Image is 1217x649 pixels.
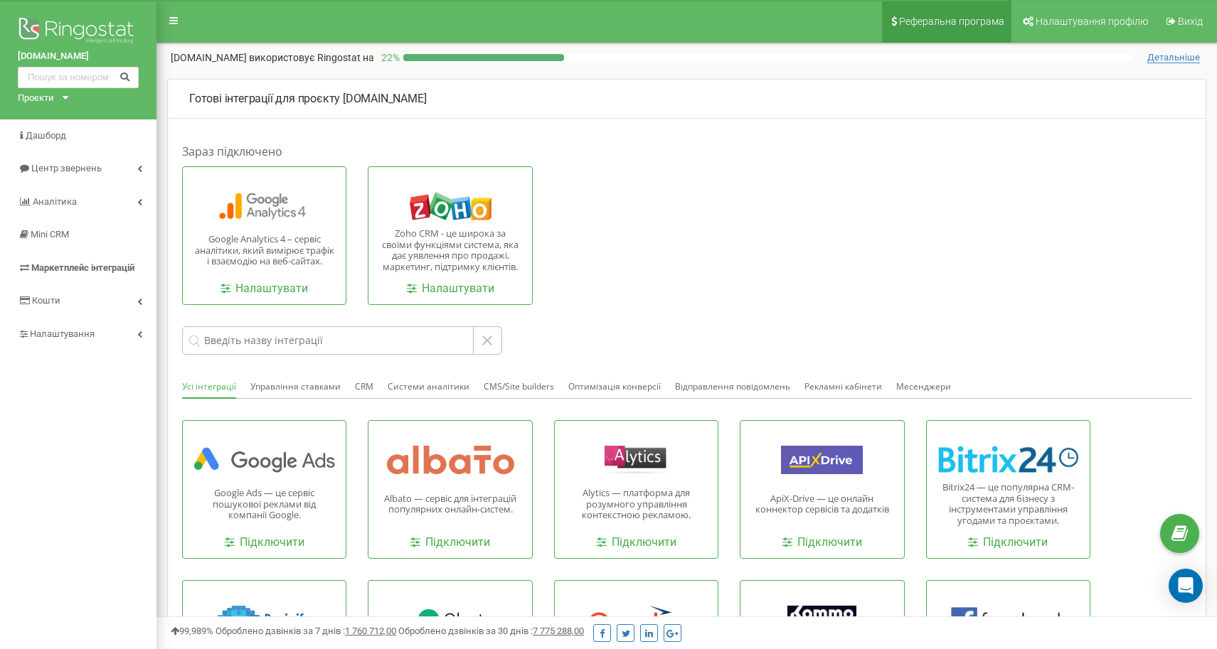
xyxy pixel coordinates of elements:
[18,67,139,88] input: Пошук за номером
[32,295,60,306] span: Кошти
[484,376,554,397] button: CMS/Site builders
[896,376,951,397] button: Месенджери
[968,535,1048,551] a: Підключити
[31,163,102,173] span: Центр звернень
[225,535,304,551] a: Підключити
[407,281,494,297] a: Налаштувати
[18,14,139,50] img: Ringostat logo
[171,626,213,636] span: 99,989%
[33,196,77,207] span: Аналiтика
[597,535,676,551] a: Підключити
[220,281,308,297] a: Налаштувати
[675,376,790,397] button: Відправлення повідомлень
[18,92,54,105] div: Проєкти
[374,50,403,65] p: 22 %
[1036,16,1148,27] span: Налаштування профілю
[379,228,521,272] p: Zoho CRM - це широка за своїми функціями система, яка дає уявлення про продажі, маркетинг, підтри...
[1147,52,1200,63] span: Детальніше
[388,376,469,397] button: Системи аналітики
[216,626,396,636] span: Оброблено дзвінків за 7 днів :
[182,144,1191,159] h1: Зараз підключено
[18,50,139,63] a: [DOMAIN_NAME]
[345,626,396,636] u: 1 760 712,00
[533,626,584,636] u: 7 775 288,00
[398,626,584,636] span: Оброблено дзвінків за 30 днів :
[171,50,374,65] p: [DOMAIN_NAME]
[182,376,236,399] button: Усі інтеграції
[355,376,373,397] button: CRM
[31,229,69,240] span: Mini CRM
[782,535,862,551] a: Підключити
[189,92,340,105] span: Готові інтеграції для проєкту
[1178,16,1203,27] span: Вихід
[568,376,661,397] button: Оптимізація конверсії
[379,493,521,515] p: Albato — сервіс для інтеграцій популярних онлайн-систем.
[565,488,707,521] p: Alytics — платформа для розумного управління контекстною рекламою.
[193,488,335,521] p: Google Ads — це сервіс пошукової реклами від компанії Google.
[30,328,95,339] span: Налаштування
[899,16,1004,27] span: Реферальна програма
[1169,569,1203,603] div: Open Intercom Messenger
[804,376,882,397] button: Рекламні кабінети
[26,130,66,141] span: Дашборд
[31,262,134,273] span: Маркетплейс інтеграцій
[751,493,893,515] p: ApiX-Drive — це онлайн коннектор сервісів та додатків
[250,376,341,397] button: Управління ставками
[182,326,474,355] input: Введіть назву інтеграції
[410,535,490,551] a: Підключити
[189,91,1184,107] p: [DOMAIN_NAME]
[193,234,335,267] p: Google Analytics 4 – сервіс аналітики, який вимірює трафік і взаємодію на веб-сайтах.
[937,482,1079,526] p: Bitrix24 — це популярна CRM-система для бізнесу з інструментами управління угодами та проєктами.
[249,52,374,63] span: використовує Ringostat на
